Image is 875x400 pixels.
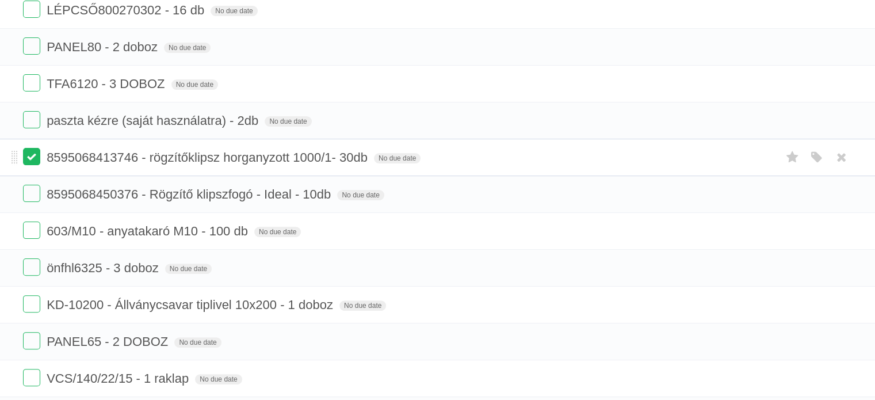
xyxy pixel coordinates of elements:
[265,116,311,127] span: No due date
[164,43,211,53] span: No due date
[782,148,804,167] label: Star task
[23,258,40,276] label: Done
[23,295,40,313] label: Done
[47,334,171,349] span: PANEL65 - 2 DOBOZ
[47,113,261,128] span: paszta kézre (saját használatra) - 2db
[171,79,218,90] span: No due date
[23,148,40,165] label: Done
[47,261,162,275] span: önfhl6325 - 3 doboz
[47,224,251,238] span: 603/M10 - anyatakaró M10 - 100 db
[47,187,334,201] span: 8595068450376 - Rögzítő klipszfogó - Ideal - 10db
[23,37,40,55] label: Done
[23,369,40,386] label: Done
[47,40,161,54] span: PANEL80 - 2 doboz
[23,222,40,239] label: Done
[23,111,40,128] label: Done
[47,150,370,165] span: 8595068413746 - rögzítőklipsz horganyzott 1000/1- 30db
[47,77,167,91] span: TFA6120 - 3 DOBOZ
[23,332,40,349] label: Done
[47,371,192,386] span: VCS/140/22/15 - 1 raklap
[23,1,40,18] label: Done
[337,190,384,200] span: No due date
[374,153,421,163] span: No due date
[174,337,221,348] span: No due date
[211,6,257,16] span: No due date
[339,300,386,311] span: No due date
[195,374,242,384] span: No due date
[254,227,301,237] span: No due date
[165,264,212,274] span: No due date
[47,298,336,312] span: KD-10200 - Állványcsavar tiplivel 10x200 - 1 doboz
[47,3,207,17] span: LÉPCSŐ800270302 - 16 db
[23,185,40,202] label: Done
[23,74,40,92] label: Done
